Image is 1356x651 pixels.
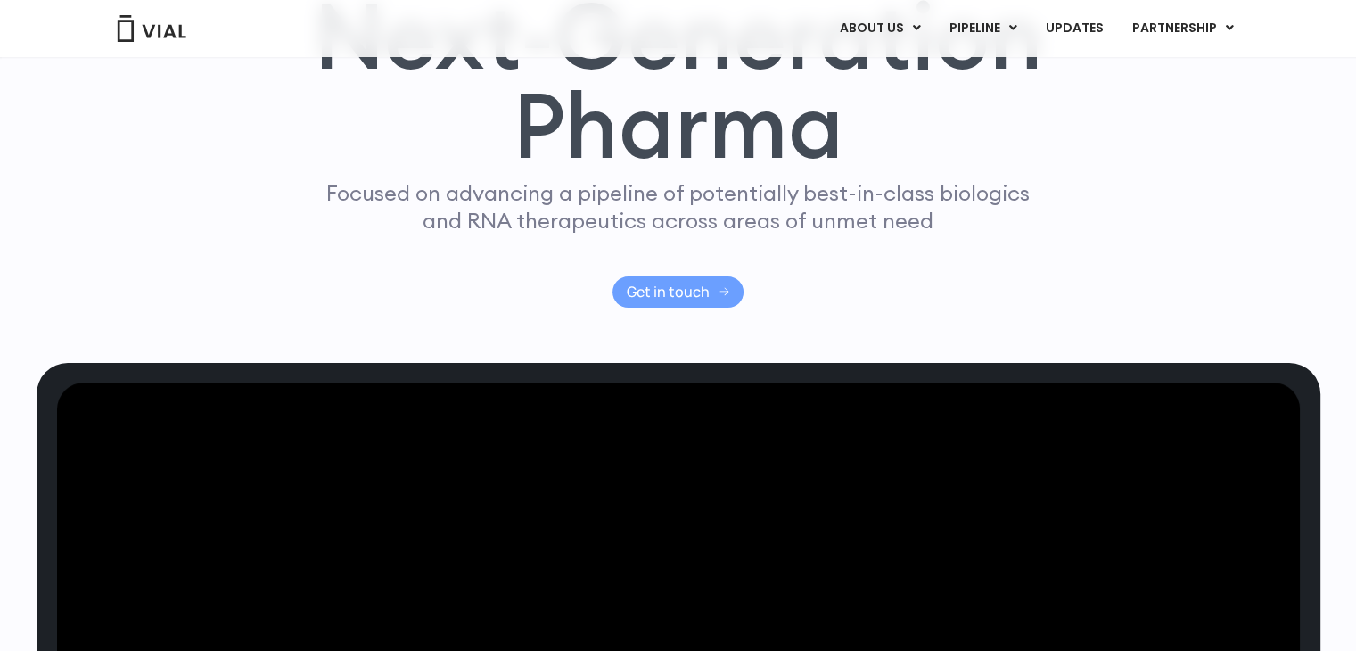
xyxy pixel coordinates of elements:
span: Get in touch [627,285,710,299]
p: Focused on advancing a pipeline of potentially best-in-class biologics and RNA therapeutics acros... [319,179,1038,235]
a: Get in touch [612,276,744,308]
a: ABOUT USMenu Toggle [825,13,933,44]
a: PIPELINEMenu Toggle [934,13,1030,44]
a: UPDATES [1031,13,1116,44]
a: PARTNERSHIPMenu Toggle [1117,13,1247,44]
img: Vial Logo [116,15,187,42]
